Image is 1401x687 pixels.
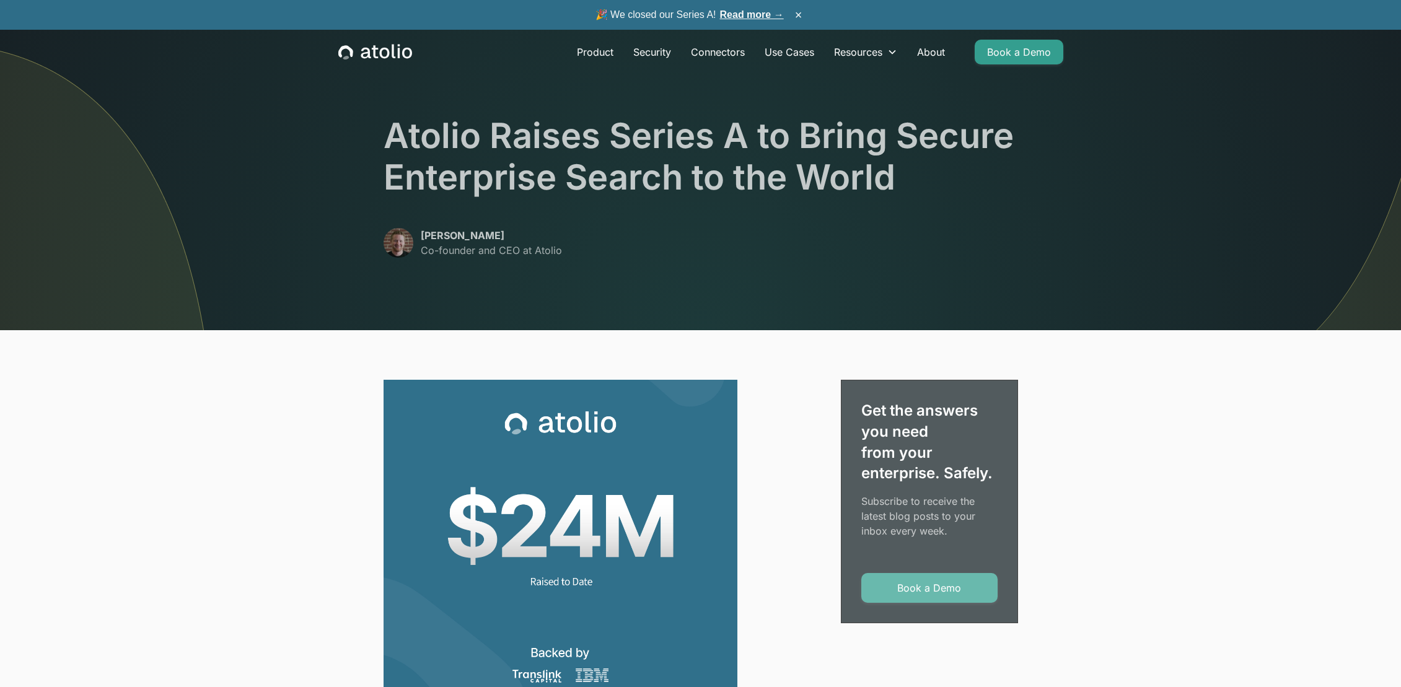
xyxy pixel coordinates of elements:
a: Book a Demo [861,573,998,603]
a: home [338,44,412,60]
div: Get the answers you need from your enterprise. Safely. [861,400,998,483]
div: Resources [834,45,882,59]
button: × [791,8,806,22]
a: Connectors [681,40,755,64]
a: Read more → [720,9,784,20]
span: 🎉 We closed our Series A! [595,7,784,22]
a: Book a Demo [975,40,1063,64]
a: About [907,40,955,64]
a: Product [567,40,623,64]
p: [PERSON_NAME] [421,228,562,243]
a: Security [623,40,681,64]
h1: Atolio Raises Series A to Bring Secure Enterprise Search to the World [384,115,1018,198]
p: Co-founder and CEO at Atolio [421,243,562,258]
a: Use Cases [755,40,824,64]
p: Subscribe to receive the latest blog posts to your inbox every week. [861,494,998,538]
div: Resources [824,40,907,64]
